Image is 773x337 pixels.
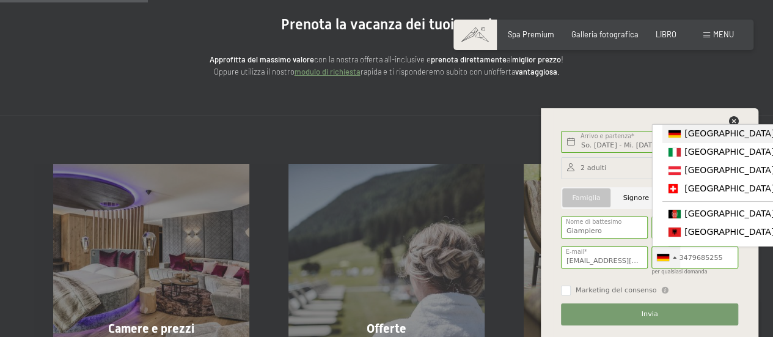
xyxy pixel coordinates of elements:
[361,67,515,76] font: rapida e ti risponderemo subito con un'offerta
[108,321,194,336] font: Camere e prezzi
[431,54,507,64] font: prenota direttamente
[214,67,295,76] font: Oppure utilizza il nostro
[656,29,676,39] a: LIBRO
[512,54,561,64] font: miglior prezzo
[507,54,512,64] font: al
[651,269,707,275] font: per qualsiasi domanda
[281,16,492,33] font: Prenota la vacanza dei tuoi sogni
[367,321,406,336] font: Offerte
[651,246,738,268] input: 01512 3456789
[508,29,554,39] a: Spa Premium
[652,247,680,268] div: Germania (Germania): +49
[295,67,361,76] a: modulo di richiesta
[713,29,734,39] font: menu
[571,29,639,39] a: Galleria fotografica
[515,67,560,76] font: vantaggiosa.
[561,54,563,64] font: !
[642,310,658,318] font: Invia
[576,286,657,294] font: Marketing del consenso
[314,54,431,64] font: con la nostra offerta all-inclusive e
[561,303,738,325] button: Invia
[210,54,314,64] font: Approfitta del massimo valore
